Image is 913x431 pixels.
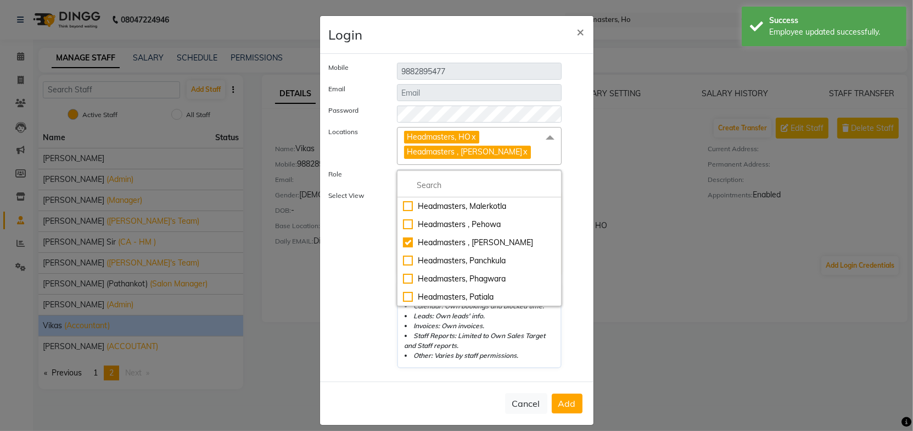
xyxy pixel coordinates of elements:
li: Leads: Own leads' info. [405,311,554,321]
span: Headmasters , [PERSON_NAME] [407,147,523,157]
div: Headmasters, Panchkula [403,255,556,267]
span: Headmasters, HO [407,132,471,142]
li: Other: Varies by staff permissions. [405,351,554,361]
label: Password [321,106,389,118]
label: Select View [321,191,389,368]
button: Close [568,16,593,47]
input: Email [397,84,562,101]
button: Add [552,394,582,413]
div: Headmasters, Patiala [403,291,556,303]
label: Role [321,169,389,182]
span: × [577,23,585,40]
div: Headmasters , Pehowa [403,219,556,230]
div: Success [769,15,898,26]
label: Locations [321,127,389,161]
button: Cancel [505,393,547,414]
div: Headmasters, Malerkotla [403,201,556,212]
a: x [471,132,476,142]
label: Email [321,84,389,97]
li: Calendar: Own bookings and blocked time. [405,301,554,311]
div: Headmasters , [PERSON_NAME] [403,237,556,248]
input: Mobile [397,63,562,80]
input: multiselect-search [403,180,556,191]
h4: Login [329,25,363,45]
li: Invoices: Own invoices. [405,321,554,331]
label: Mobile [321,63,389,75]
div: Headmasters, Phagwara [403,273,556,285]
div: Employee updated successfully. [769,26,898,38]
li: Staff Reports: Limited to Own Sales Target and Staff reports. [405,331,554,351]
a: x [523,147,528,157]
span: Add [558,398,576,409]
